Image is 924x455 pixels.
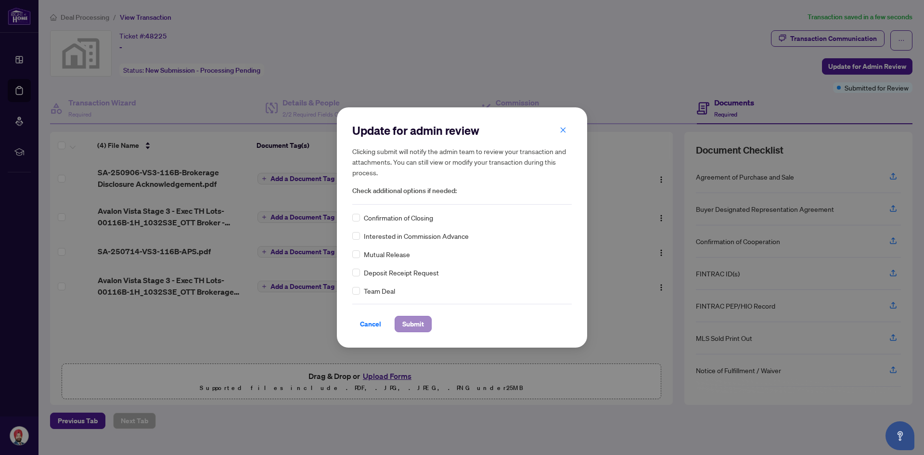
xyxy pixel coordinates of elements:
[364,249,410,260] span: Mutual Release
[352,146,572,178] h5: Clicking submit will notify the admin team to review your transaction and attachments. You can st...
[364,212,433,223] span: Confirmation of Closing
[364,231,469,241] span: Interested in Commission Advance
[352,316,389,332] button: Cancel
[360,316,381,332] span: Cancel
[364,267,439,278] span: Deposit Receipt Request
[352,123,572,138] h2: Update for admin review
[560,127,566,133] span: close
[885,421,914,450] button: Open asap
[364,286,395,296] span: Team Deal
[402,316,424,332] span: Submit
[395,316,432,332] button: Submit
[352,185,572,196] span: Check additional options if needed:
